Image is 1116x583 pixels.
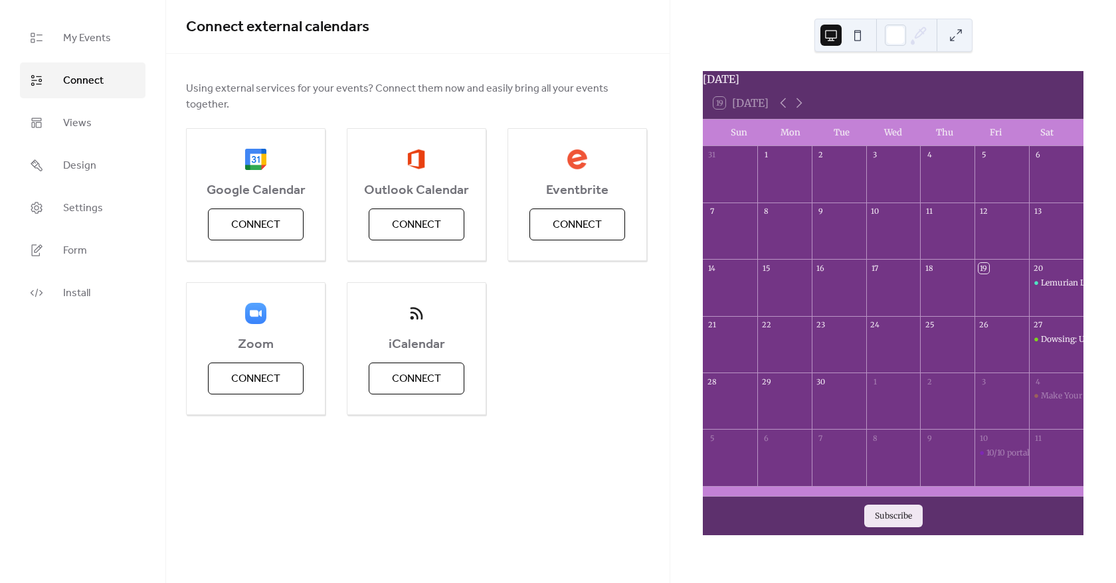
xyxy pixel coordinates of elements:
div: Fri [970,120,1021,146]
div: Sun [713,120,765,146]
div: Sat [1022,120,1073,146]
a: Design [20,147,145,183]
div: Lemurian Light Codes: A Portal to Your Next Reality [1029,278,1083,289]
a: My Events [20,20,145,56]
a: Connect [20,62,145,98]
div: 3 [978,376,988,386]
div: 10 [978,433,988,443]
span: iCalendar [347,337,486,353]
div: 22 [761,320,771,330]
button: Subscribe [864,505,923,527]
div: 2 [816,150,826,160]
div: 17 [870,263,880,273]
span: Install [63,286,90,301]
span: Connect external calendars [186,13,369,42]
span: Connect [553,217,602,233]
div: 26 [978,320,988,330]
span: Form [63,243,87,259]
div: 10/10 portal & The Sirians [986,448,1083,459]
a: Install [20,275,145,311]
div: 25 [924,320,934,330]
div: 8 [761,207,771,216]
div: 6 [1033,150,1043,160]
div: 7 [816,433,826,443]
div: 27 [1033,320,1043,330]
a: Views [20,105,145,141]
span: Views [63,116,92,131]
div: 11 [1033,433,1043,443]
img: google [245,149,266,170]
img: zoom [245,303,266,324]
span: Google Calendar [187,183,325,199]
div: Make Your Own Manifestation Board for the 10/10 Portal [1029,390,1083,402]
div: 30 [816,376,826,386]
span: Connect [63,73,104,89]
span: Connect [231,371,280,387]
div: 18 [924,263,934,273]
button: Connect [529,208,625,240]
div: 9 [924,433,934,443]
div: 13 [1033,207,1043,216]
div: 28 [707,376,717,386]
div: 4 [924,150,934,160]
div: 16 [816,263,826,273]
span: Design [63,158,96,174]
span: My Events [63,31,111,46]
div: 8 [870,433,880,443]
button: Connect [369,363,464,394]
div: 5 [978,150,988,160]
span: Connect [392,371,441,387]
div: 19 [978,263,988,273]
div: Dowsing: Understanding Auric Fields & Nadis [1029,334,1083,345]
div: 1 [870,376,880,386]
div: 5 [707,433,717,443]
span: Zoom [187,337,325,353]
a: Settings [20,190,145,226]
div: 2 [924,376,934,386]
div: 11 [924,207,934,216]
span: Outlook Calendar [347,183,486,199]
div: 6 [761,433,771,443]
div: 21 [707,320,717,330]
div: Wed [868,120,919,146]
img: ical [406,303,427,324]
div: Mon [765,120,816,146]
span: Eventbrite [508,183,646,199]
div: 10 [870,207,880,216]
div: 29 [761,376,771,386]
a: Form [20,232,145,268]
div: 3 [870,150,880,160]
button: Connect [208,208,304,240]
img: outlook [407,149,425,170]
span: Connect [231,217,280,233]
div: 12 [978,207,988,216]
div: Tue [816,120,868,146]
div: 7 [707,207,717,216]
span: Using external services for your events? Connect them now and easily bring all your events together. [186,81,650,113]
div: 24 [870,320,880,330]
div: Thu [919,120,970,146]
div: [DATE] [703,71,1083,87]
button: Connect [369,208,464,240]
span: Settings [63,201,103,216]
div: 23 [816,320,826,330]
div: 14 [707,263,717,273]
span: Connect [392,217,441,233]
div: 15 [761,263,771,273]
div: 31 [707,150,717,160]
div: 10/10 portal & The Sirians [975,448,1029,459]
button: Connect [208,363,304,394]
div: 20 [1033,263,1043,273]
div: 9 [816,207,826,216]
img: eventbrite [567,149,588,170]
div: 1 [761,150,771,160]
div: 4 [1033,376,1043,386]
